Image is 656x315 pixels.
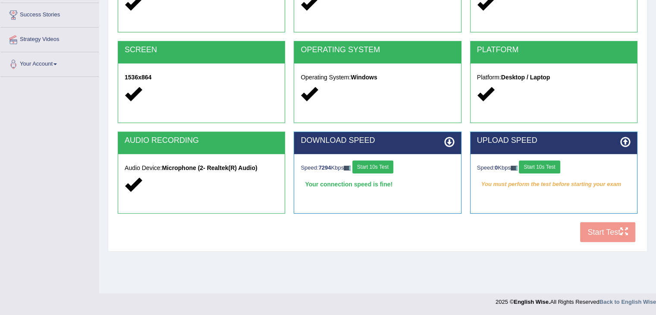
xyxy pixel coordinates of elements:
[477,161,631,176] div: Speed: Kbps
[477,136,631,145] h2: UPLOAD SPEED
[344,166,351,170] img: ajax-loader-fb-connection.gif
[301,74,454,81] h5: Operating System:
[301,46,454,54] h2: OPERATING SYSTEM
[125,74,151,81] strong: 1536x864
[501,74,550,81] strong: Desktop / Laptop
[477,178,631,191] em: You must perform the test before starting your exam
[495,164,498,171] strong: 0
[0,52,99,74] a: Your Account
[496,293,656,306] div: 2025 © All Rights Reserved
[511,166,518,170] img: ajax-loader-fb-connection.gif
[301,161,454,176] div: Speed: Kbps
[125,165,278,171] h5: Audio Device:
[514,299,550,305] strong: English Wise.
[0,28,99,49] a: Strategy Videos
[477,46,631,54] h2: PLATFORM
[162,164,257,171] strong: Microphone (2- Realtek(R) Audio)
[125,136,278,145] h2: AUDIO RECORDING
[125,46,278,54] h2: SCREEN
[600,299,656,305] a: Back to English Wise
[301,178,454,191] div: Your connection speed is fine!
[301,136,454,145] h2: DOWNLOAD SPEED
[319,164,331,171] strong: 7294
[0,3,99,25] a: Success Stories
[477,74,631,81] h5: Platform:
[519,161,560,173] button: Start 10s Test
[351,74,377,81] strong: Windows
[352,161,393,173] button: Start 10s Test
